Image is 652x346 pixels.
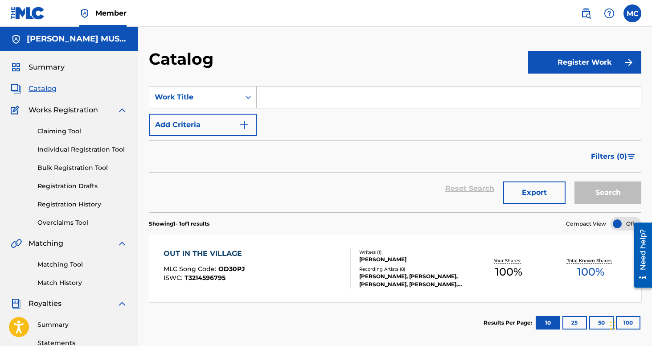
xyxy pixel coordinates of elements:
[610,312,615,339] div: Drag
[586,145,641,168] button: Filters (0)
[566,220,606,228] span: Compact View
[623,57,634,68] img: f7272a7cc735f4ea7f67.svg
[11,34,21,45] img: Accounts
[11,62,65,73] a: SummarySummary
[581,8,591,19] img: search
[149,49,218,69] h2: Catalog
[623,4,641,22] div: User Menu
[117,105,127,115] img: expand
[239,119,250,130] img: 9d2ae6d4665cec9f34b9.svg
[149,235,641,302] a: OUT IN THE VILLAGEMLC Song Code:OD30PJISWC:T3214596795Writers (1)[PERSON_NAME]Recording Artists (...
[37,278,127,288] a: Match History
[359,272,467,288] div: [PERSON_NAME], [PERSON_NAME], [PERSON_NAME], [PERSON_NAME], [PERSON_NAME] THISTLES
[29,238,63,249] span: Matching
[562,316,587,330] button: 25
[164,248,246,259] div: OUT IN THE VILLAGE
[627,154,635,159] img: filter
[37,145,127,154] a: Individual Registration Tool
[577,4,595,22] a: Public Search
[536,316,560,330] button: 10
[149,220,209,228] p: Showing 1 - 1 of 1 results
[218,265,245,273] span: OD30PJ
[37,163,127,173] a: Bulk Registration Tool
[164,274,185,282] span: ISWC :
[528,51,641,74] button: Register Work
[117,298,127,309] img: expand
[11,83,21,94] img: Catalog
[567,257,615,264] p: Total Known Shares:
[155,92,235,103] div: Work Title
[29,298,62,309] span: Royalties
[577,264,604,280] span: 100 %
[600,4,618,22] div: Help
[494,257,523,264] p: Your Shares:
[29,83,57,94] span: Catalog
[37,260,127,269] a: Matching Tool
[11,7,45,20] img: MLC Logo
[359,266,467,272] div: Recording Artists ( 8 )
[11,105,22,115] img: Works Registration
[27,34,127,44] h5: BURLEY THISTLE MUSIC
[117,238,127,249] img: expand
[37,200,127,209] a: Registration History
[484,319,534,327] p: Results Per Page:
[11,62,21,73] img: Summary
[11,298,21,309] img: Royalties
[37,181,127,191] a: Registration Drafts
[29,105,98,115] span: Works Registration
[149,86,641,212] form: Search Form
[495,264,522,280] span: 100 %
[11,83,57,94] a: CatalogCatalog
[29,62,65,73] span: Summary
[359,249,467,255] div: Writers ( 1 )
[604,8,615,19] img: help
[37,127,127,136] a: Claiming Tool
[37,218,127,227] a: Overclaims Tool
[607,303,652,346] iframe: Chat Widget
[185,274,226,282] span: T3214596795
[149,114,257,136] button: Add Criteria
[95,8,127,18] span: Member
[37,320,127,330] a: Summary
[164,265,218,273] span: MLC Song Code :
[589,316,614,330] button: 50
[359,255,467,264] div: [PERSON_NAME]
[591,151,627,162] span: Filters ( 0 )
[503,181,566,204] button: Export
[79,8,90,19] img: Top Rightsholder
[627,219,652,291] iframe: Resource Center
[11,238,22,249] img: Matching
